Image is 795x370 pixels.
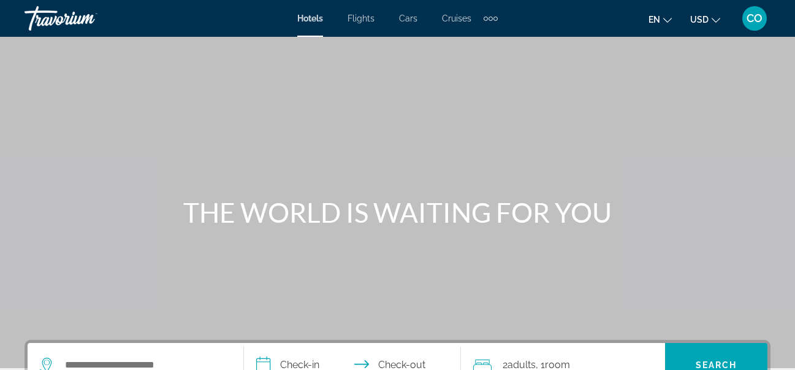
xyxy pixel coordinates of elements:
[696,360,737,370] span: Search
[649,10,672,28] button: Change language
[747,12,763,25] span: CO
[399,13,417,23] a: Cars
[25,2,147,34] a: Travorium
[690,15,709,25] span: USD
[442,13,471,23] a: Cruises
[739,6,770,31] button: User Menu
[690,10,720,28] button: Change currency
[484,9,498,28] button: Extra navigation items
[168,196,628,228] h1: THE WORLD IS WAITING FOR YOU
[348,13,375,23] a: Flights
[297,13,323,23] a: Hotels
[649,15,660,25] span: en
